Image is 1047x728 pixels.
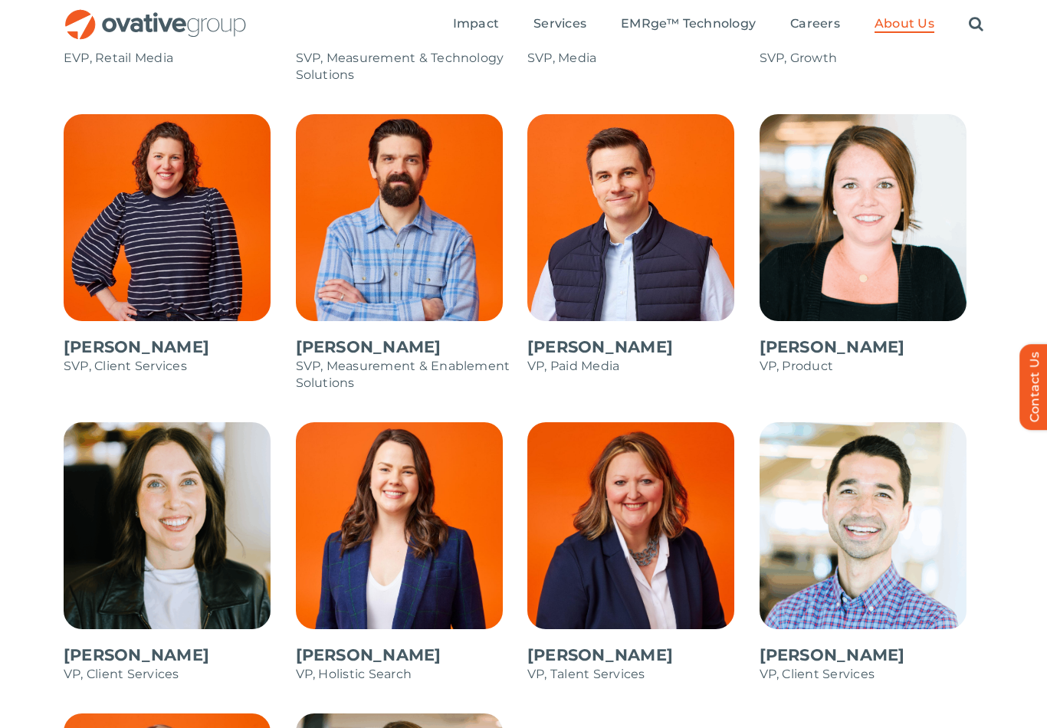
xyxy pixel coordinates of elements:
span: EMRge™ Technology [621,16,756,31]
span: Careers [790,16,840,31]
a: Services [533,16,586,33]
span: Impact [453,16,499,31]
span: Services [533,16,586,31]
a: Careers [790,16,840,33]
a: Impact [453,16,499,33]
a: EMRge™ Technology [621,16,756,33]
span: About Us [875,16,934,31]
a: About Us [875,16,934,33]
a: OG_Full_horizontal_RGB [64,8,248,22]
a: Search [969,16,983,33]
